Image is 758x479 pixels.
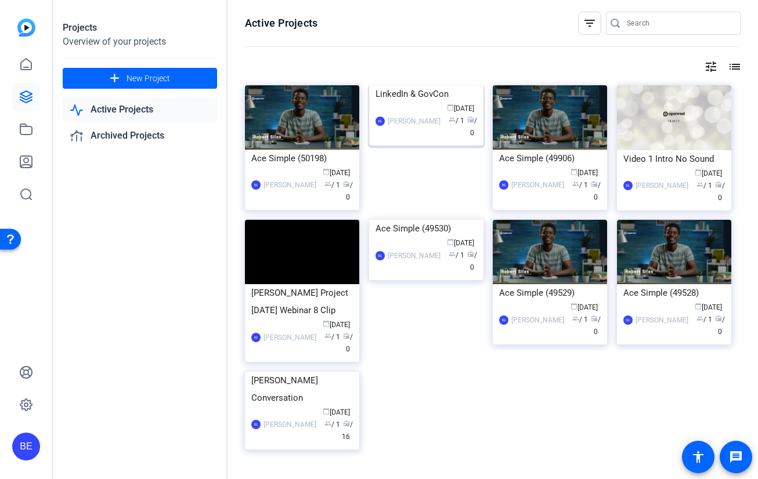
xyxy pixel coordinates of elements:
[376,117,385,126] div: BE
[251,284,353,319] div: [PERSON_NAME] Project [DATE] Webinar 8 Clip
[63,124,217,148] a: Archived Projects
[715,315,722,322] span: radio
[264,419,316,430] div: [PERSON_NAME]
[591,315,598,322] span: radio
[696,182,712,190] span: / 1
[343,180,350,187] span: radio
[343,333,353,353] span: / 0
[343,181,353,201] span: / 0
[447,104,454,111] span: calendar_today
[127,72,170,85] span: New Project
[511,314,564,326] div: [PERSON_NAME]
[388,115,441,127] div: [PERSON_NAME]
[696,315,703,322] span: group
[324,332,331,339] span: group
[17,19,35,37] img: blue-gradient.svg
[696,315,712,324] span: / 1
[376,220,477,237] div: Ace Simple (49530)
[342,420,353,441] span: / 16
[449,251,464,259] span: / 1
[715,315,725,336] span: / 0
[323,168,330,175] span: calendar_today
[251,150,353,167] div: Ace Simple (50198)
[63,35,217,49] div: Overview of your projects
[695,169,702,176] span: calendar_today
[571,303,598,311] span: [DATE]
[571,303,577,310] span: calendar_today
[467,116,474,123] span: radio
[499,150,601,167] div: Ace Simple (49906)
[343,420,350,427] span: radio
[623,150,725,168] div: Video 1 Intro No Sound
[636,314,688,326] div: [PERSON_NAME]
[591,180,598,187] span: radio
[572,315,588,324] span: / 1
[467,251,474,257] span: radio
[499,284,601,302] div: Ace Simple (49529)
[251,372,353,407] div: [PERSON_NAME] Conversation
[467,117,477,137] span: / 0
[447,239,474,247] span: [DATE]
[499,180,508,190] div: BE
[727,60,741,74] mat-icon: list
[571,169,598,177] span: [DATE]
[245,16,317,30] h1: Active Projects
[264,332,316,343] div: [PERSON_NAME]
[572,315,579,322] span: group
[704,60,718,74] mat-icon: tune
[583,16,597,30] mat-icon: filter_list
[376,85,477,103] div: LinkedIn & GovCon
[695,169,722,177] span: [DATE]
[376,251,385,260] div: BE
[572,181,588,189] span: / 1
[695,303,722,311] span: [DATE]
[623,284,725,302] div: Ace Simple (49528)
[623,315,633,325] div: BE
[636,180,688,191] div: [PERSON_NAME]
[627,16,731,30] input: Search
[572,180,579,187] span: group
[388,250,441,262] div: [PERSON_NAME]
[467,251,477,271] span: / 0
[251,420,261,429] div: BE
[323,408,330,415] span: calendar_today
[696,181,703,188] span: group
[323,169,350,177] span: [DATE]
[449,116,456,123] span: group
[324,181,340,189] span: / 1
[323,321,350,329] span: [DATE]
[511,179,564,191] div: [PERSON_NAME]
[623,181,633,190] div: BE
[324,333,340,341] span: / 1
[107,71,122,86] mat-icon: add
[695,303,702,310] span: calendar_today
[343,332,350,339] span: radio
[447,238,454,245] span: calendar_today
[63,98,217,122] a: Active Projects
[591,181,601,201] span: / 0
[63,21,217,35] div: Projects
[715,181,722,188] span: radio
[251,180,261,190] div: BE
[323,408,350,416] span: [DATE]
[324,420,340,429] span: / 1
[591,315,601,336] span: / 0
[571,168,577,175] span: calendar_today
[729,450,743,464] mat-icon: message
[449,251,456,257] span: group
[63,68,217,89] button: New Project
[324,180,331,187] span: group
[251,333,261,342] div: BE
[715,182,725,202] span: / 0
[499,315,508,325] div: BE
[12,433,40,460] div: BE
[447,104,474,113] span: [DATE]
[449,117,464,125] span: / 1
[264,179,316,191] div: [PERSON_NAME]
[691,450,705,464] mat-icon: accessibility
[324,420,331,427] span: group
[323,320,330,327] span: calendar_today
